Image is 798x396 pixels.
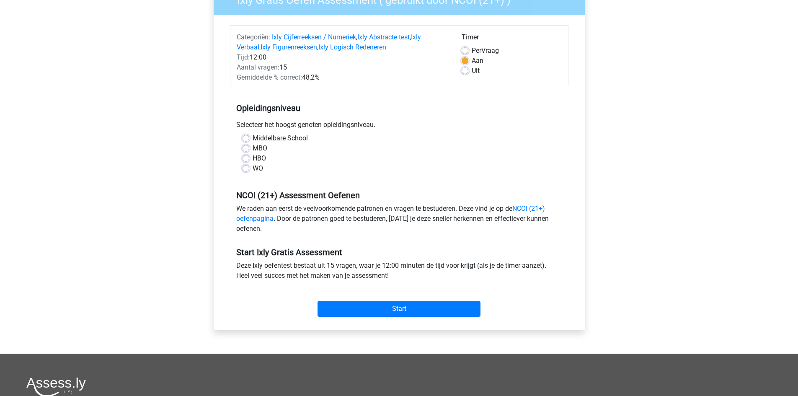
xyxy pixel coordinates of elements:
label: Vraag [472,46,499,56]
div: Deze Ixly oefentest bestaat uit 15 vragen, waar je 12:00 minuten de tijd voor krijgt (als je de t... [230,261,568,284]
label: Middelbare School [253,133,308,143]
label: HBO [253,153,266,163]
a: Ixly Cijferreeksen / Numeriek [272,33,356,41]
div: , , , , [230,32,455,52]
div: Timer [462,32,562,46]
span: Tijd: [237,53,250,61]
a: Ixly Figurenreeksen [261,43,317,51]
span: Categoriën: [237,33,270,41]
label: Aan [472,56,483,66]
span: Aantal vragen: [237,63,279,71]
div: 15 [230,62,455,72]
div: We raden aan eerst de veelvoorkomende patronen en vragen te bestuderen. Deze vind je op de . Door... [230,204,568,237]
label: WO [253,163,263,173]
h5: Start Ixly Gratis Assessment [236,247,562,257]
div: 12:00 [230,52,455,62]
div: 48,2% [230,72,455,83]
input: Start [318,301,480,317]
a: Ixly Abstracte test [357,33,410,41]
span: Per [472,47,481,54]
div: Selecteer het hoogst genoten opleidingsniveau. [230,120,568,133]
label: Uit [472,66,480,76]
h5: Opleidingsniveau [236,100,562,116]
h5: NCOI (21+) Assessment Oefenen [236,190,562,200]
a: Ixly Logisch Redeneren [318,43,386,51]
label: MBO [253,143,267,153]
span: Gemiddelde % correct: [237,73,302,81]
